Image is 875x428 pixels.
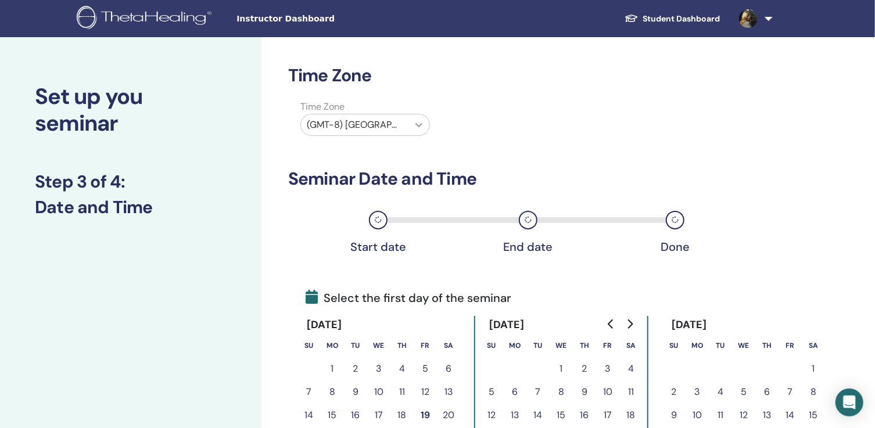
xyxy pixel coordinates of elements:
[367,334,390,357] th: Wednesday
[480,380,503,404] button: 5
[437,404,460,427] button: 20
[732,334,755,357] th: Wednesday
[344,380,367,404] button: 9
[646,240,704,254] div: Done
[802,380,825,404] button: 8
[390,404,414,427] button: 18
[732,404,755,427] button: 12
[619,357,643,380] button: 4
[321,404,344,427] button: 15
[709,404,732,427] button: 11
[602,312,621,336] button: Go to previous month
[367,357,390,380] button: 3
[297,404,321,427] button: 14
[596,380,619,404] button: 10
[619,404,643,427] button: 18
[367,380,390,404] button: 10
[662,404,686,427] button: 9
[503,334,526,357] th: Monday
[288,65,743,86] h3: Time Zone
[686,380,709,404] button: 3
[686,334,709,357] th: Monday
[344,334,367,357] th: Tuesday
[596,334,619,357] th: Friday
[619,334,643,357] th: Saturday
[437,334,460,357] th: Saturday
[288,168,743,189] h3: Seminar Date and Time
[802,404,825,427] button: 15
[550,334,573,357] th: Wednesday
[480,334,503,357] th: Sunday
[779,334,802,357] th: Friday
[662,334,686,357] th: Sunday
[349,240,407,254] div: Start date
[739,9,758,28] img: default.jpg
[321,380,344,404] button: 8
[35,197,227,218] h3: Date and Time
[621,312,639,336] button: Go to next month
[755,334,779,357] th: Thursday
[550,404,573,427] button: 15
[802,334,825,357] th: Saturday
[526,334,550,357] th: Tuesday
[503,404,526,427] button: 13
[573,334,596,357] th: Thursday
[755,380,779,404] button: 6
[573,380,596,404] button: 9
[35,171,227,192] h3: Step 3 of 4 :
[573,404,596,427] button: 16
[344,404,367,427] button: 16
[35,84,227,136] h2: Set up you seminar
[77,6,216,32] img: logo.png
[480,316,534,334] div: [DATE]
[625,13,639,23] img: graduation-cap-white.svg
[835,389,863,416] div: Open Intercom Messenger
[709,334,732,357] th: Tuesday
[390,380,414,404] button: 11
[550,357,573,380] button: 1
[414,357,437,380] button: 5
[662,316,716,334] div: [DATE]
[390,357,414,380] button: 4
[709,380,732,404] button: 4
[596,404,619,427] button: 17
[437,380,460,404] button: 13
[293,100,437,114] label: Time Zone
[499,240,557,254] div: End date
[344,357,367,380] button: 2
[550,380,573,404] button: 8
[297,334,321,357] th: Sunday
[802,357,825,380] button: 1
[779,380,802,404] button: 7
[779,404,802,427] button: 14
[321,334,344,357] th: Monday
[686,404,709,427] button: 10
[596,357,619,380] button: 3
[321,357,344,380] button: 1
[306,289,511,307] span: Select the first day of the seminar
[619,380,643,404] button: 11
[615,8,730,30] a: Student Dashboard
[662,380,686,404] button: 2
[390,334,414,357] th: Thursday
[236,13,411,25] span: Instructor Dashboard
[480,404,503,427] button: 12
[297,316,352,334] div: [DATE]
[437,357,460,380] button: 6
[367,404,390,427] button: 17
[414,380,437,404] button: 12
[414,404,437,427] button: 19
[503,380,526,404] button: 6
[414,334,437,357] th: Friday
[755,404,779,427] button: 13
[526,404,550,427] button: 14
[732,380,755,404] button: 5
[526,380,550,404] button: 7
[573,357,596,380] button: 2
[297,380,321,404] button: 7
